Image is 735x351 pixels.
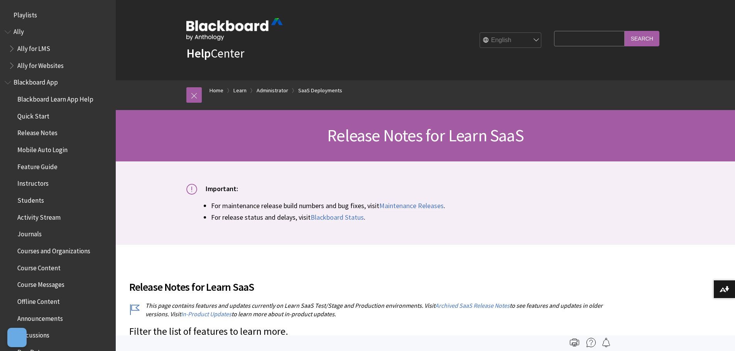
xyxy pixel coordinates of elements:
nav: Book outline for Anthology Ally Help [5,25,111,72]
span: Playlists [14,8,37,19]
span: Mobile Auto Login [17,143,68,154]
strong: Help [186,46,211,61]
input: Search [625,31,659,46]
li: For maintenance release build numbers and bug fixes, visit . [211,200,665,211]
a: In-Product Updates [181,310,231,318]
span: Offline Content [17,295,60,305]
img: More help [586,338,596,347]
a: HelpCenter [186,46,244,61]
span: Instructors [17,177,49,188]
span: Ally for LMS [17,42,50,53]
span: Ally [14,25,24,36]
p: This page contains features and updates currently on Learn SaaS Test/Stage and Production environ... [129,301,608,319]
nav: Book outline for Playlists [5,8,111,22]
span: Course Messages [17,278,64,289]
h2: Release Notes for Learn SaaS [129,270,608,295]
span: Feature Guide [17,160,57,171]
img: Blackboard by Anthology [186,18,283,41]
span: Important: [206,184,238,193]
p: Filter the list of features to learn more. [129,325,608,339]
a: SaaS Deployments [298,86,342,95]
a: Home [210,86,223,95]
span: Students [17,194,44,204]
span: Blackboard App [14,76,58,86]
li: For release status and delays, visit . [211,212,665,222]
span: Journals [17,228,42,238]
a: Archived SaaS Release Notes [435,302,510,310]
a: Learn [233,86,247,95]
img: Follow this page [602,338,611,347]
span: Announcements [17,312,63,322]
a: Blackboard Status [311,213,364,222]
span: Blackboard Learn App Help [17,93,93,103]
span: Quick Start [17,110,49,120]
a: Maintenance Releases [379,201,444,210]
span: Course Content [17,261,61,272]
span: Release Notes for Learn SaaS [327,125,524,146]
select: Site Language Selector [480,33,542,48]
span: Release Notes [17,127,57,137]
img: Print [570,338,579,347]
span: Ally for Websites [17,59,64,70]
span: Courses and Organizations [17,244,90,255]
span: Discussions [17,329,49,339]
a: Administrator [257,86,288,95]
span: Activity Stream [17,211,61,221]
button: Open Preferences [7,328,27,347]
